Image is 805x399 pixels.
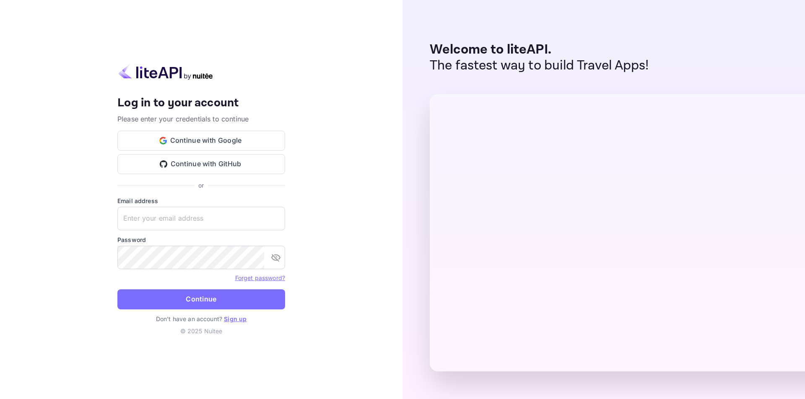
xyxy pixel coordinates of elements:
button: Continue [117,289,285,309]
p: Welcome to liteAPI. [430,42,649,58]
button: Continue with Google [117,131,285,151]
a: Forget password? [235,273,285,282]
p: or [198,181,204,190]
a: Forget password? [235,274,285,281]
p: Don't have an account? [117,314,285,323]
button: Continue with GitHub [117,154,285,174]
input: Enter your email address [117,207,285,230]
a: Sign up [224,315,247,322]
p: © 2025 Nuitee [117,327,285,335]
label: Email address [117,196,285,205]
p: Please enter your credentials to continue [117,114,285,124]
h4: Log in to your account [117,96,285,111]
p: The fastest way to build Travel Apps! [430,58,649,74]
button: toggle password visibility [267,249,284,266]
label: Password [117,235,285,244]
img: liteapi [117,64,214,80]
